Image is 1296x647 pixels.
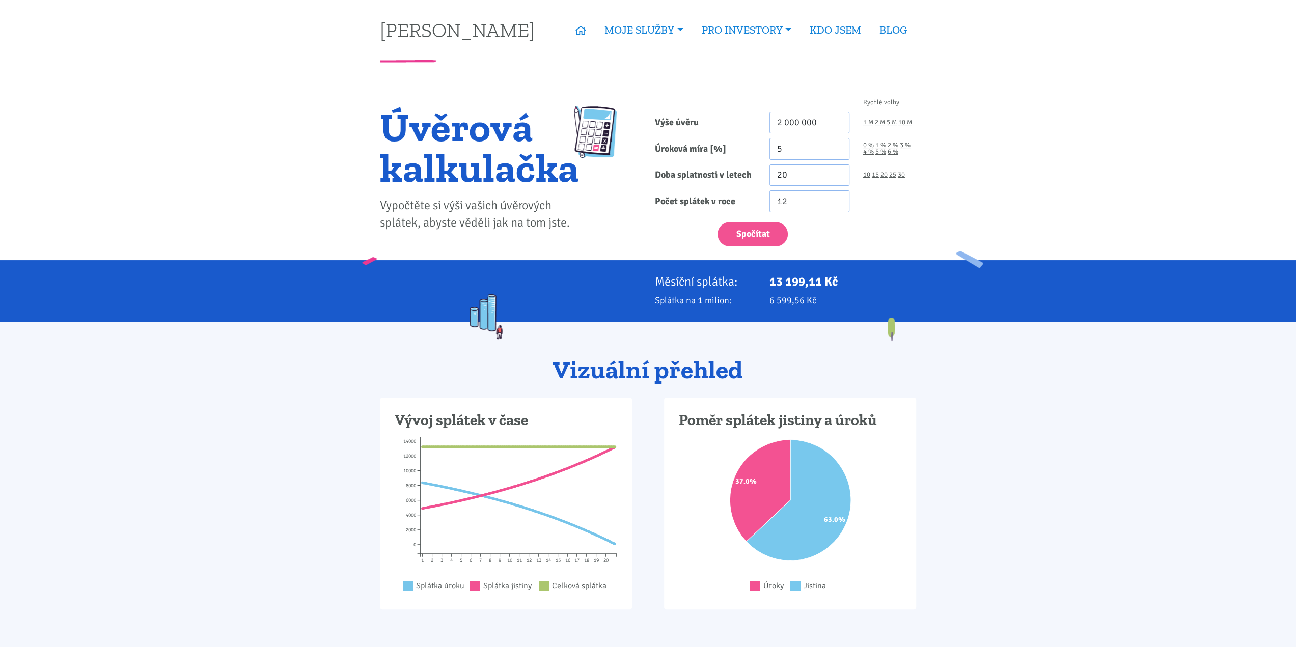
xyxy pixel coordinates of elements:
a: KDO JSEM [801,18,870,42]
tspan: 17 [574,557,580,564]
tspan: 14 [546,557,551,564]
a: BLOG [870,18,916,42]
a: 10 [863,172,870,178]
tspan: 15 [556,557,561,564]
p: Měsíční splátka: [655,274,756,289]
p: Vypočtěte si výši vašich úvěrových splátek, abyste věděli jak na tom jste. [380,197,579,232]
tspan: 10000 [403,468,416,474]
tspan: 8 [489,557,491,564]
label: Počet splátek v roce [648,190,763,212]
tspan: 8000 [406,483,416,489]
tspan: 1 [421,557,424,564]
a: PRO INVESTORY [693,18,801,42]
tspan: 4000 [406,512,416,518]
a: 25 [889,172,896,178]
tspan: 14000 [403,438,416,444]
tspan: 7 [479,557,482,564]
p: Splátka na 1 milion: [655,293,756,307]
a: [PERSON_NAME] [380,20,535,40]
button: Spočítat [718,222,788,247]
a: 0 % [863,142,874,149]
h3: Vývoj splátek v čase [395,411,617,430]
tspan: 19 [594,557,599,564]
a: 30 [898,172,905,178]
tspan: 9 [499,557,501,564]
a: 1 M [863,119,873,126]
h2: Vizuální přehled [380,356,916,384]
span: Rychlé volby [863,99,899,106]
a: 20 [880,172,888,178]
a: 1 % [875,142,886,149]
tspan: 16 [565,557,570,564]
h1: Úvěrová kalkulačka [380,106,579,188]
tspan: 10 [507,557,512,564]
tspan: 12 [527,557,532,564]
tspan: 0 [413,542,416,548]
a: MOJE SLUŽBY [595,18,692,42]
label: Výše úvěru [648,112,763,134]
label: Úroková míra [%] [648,138,763,160]
tspan: 20 [603,557,609,564]
tspan: 12000 [403,453,416,459]
tspan: 6000 [406,497,416,503]
a: 3 % [900,142,911,149]
a: 2 M [875,119,885,126]
tspan: 2000 [406,527,416,533]
p: 6 599,56 Kč [769,293,916,307]
tspan: 4 [450,557,453,564]
a: 5 M [887,119,897,126]
a: 15 [872,172,879,178]
tspan: 2 [431,557,433,564]
tspan: 18 [584,557,589,564]
p: 13 199,11 Kč [769,274,916,289]
tspan: 13 [536,557,541,564]
a: 5 % [875,149,886,155]
a: 2 % [888,142,898,149]
tspan: 6 [470,557,472,564]
tspan: 5 [460,557,462,564]
label: Doba splatnosti v letech [648,164,763,186]
h3: Poměr splátek jistiny a úroků [679,411,901,430]
tspan: 3 [440,557,443,564]
a: 10 M [898,119,912,126]
a: 4 % [863,149,874,155]
tspan: 11 [517,557,522,564]
a: 6 % [888,149,898,155]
